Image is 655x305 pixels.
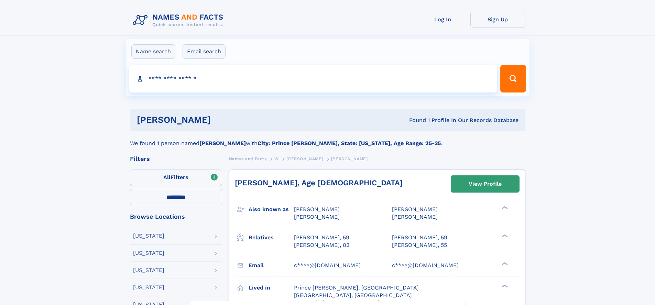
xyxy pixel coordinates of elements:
[133,268,164,273] div: [US_STATE]
[451,176,519,192] a: View Profile
[274,156,279,161] span: W
[294,292,412,298] span: [GEOGRAPHIC_DATA], [GEOGRAPHIC_DATA]
[130,214,222,220] div: Browse Locations
[500,65,526,92] button: Search Button
[415,11,470,28] a: Log In
[133,285,164,290] div: [US_STATE]
[249,282,294,294] h3: Lived in
[500,284,508,288] div: ❯
[199,140,246,146] b: [PERSON_NAME]
[258,140,441,146] b: City: Prince [PERSON_NAME], State: [US_STATE], Age Range: 25-35
[294,241,349,249] a: [PERSON_NAME], 82
[392,214,438,220] span: [PERSON_NAME]
[331,156,368,161] span: [PERSON_NAME]
[392,206,438,213] span: [PERSON_NAME]
[249,260,294,271] h3: Email
[137,116,310,124] h1: [PERSON_NAME]
[294,214,340,220] span: [PERSON_NAME]
[229,154,267,163] a: Names and Facts
[500,261,508,266] div: ❯
[294,234,349,241] a: [PERSON_NAME], 59
[133,233,164,239] div: [US_STATE]
[130,156,222,162] div: Filters
[274,154,279,163] a: W
[286,156,323,161] span: [PERSON_NAME]
[286,154,323,163] a: [PERSON_NAME]
[294,284,419,291] span: Prince [PERSON_NAME], [GEOGRAPHIC_DATA]
[310,117,518,124] div: Found 1 Profile In Our Records Database
[470,11,525,28] a: Sign Up
[130,11,229,30] img: Logo Names and Facts
[294,206,340,213] span: [PERSON_NAME]
[183,44,226,59] label: Email search
[392,241,447,249] a: [PERSON_NAME], 55
[392,234,447,241] a: [PERSON_NAME], 59
[129,65,498,92] input: search input
[130,131,525,148] div: We found 1 person named with .
[133,250,164,256] div: [US_STATE]
[130,170,222,186] label: Filters
[249,232,294,243] h3: Relatives
[500,233,508,238] div: ❯
[235,178,403,187] a: [PERSON_NAME], Age [DEMOGRAPHIC_DATA]
[469,176,502,192] div: View Profile
[249,204,294,215] h3: Also known as
[131,44,175,59] label: Name search
[163,174,171,181] span: All
[500,206,508,210] div: ❯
